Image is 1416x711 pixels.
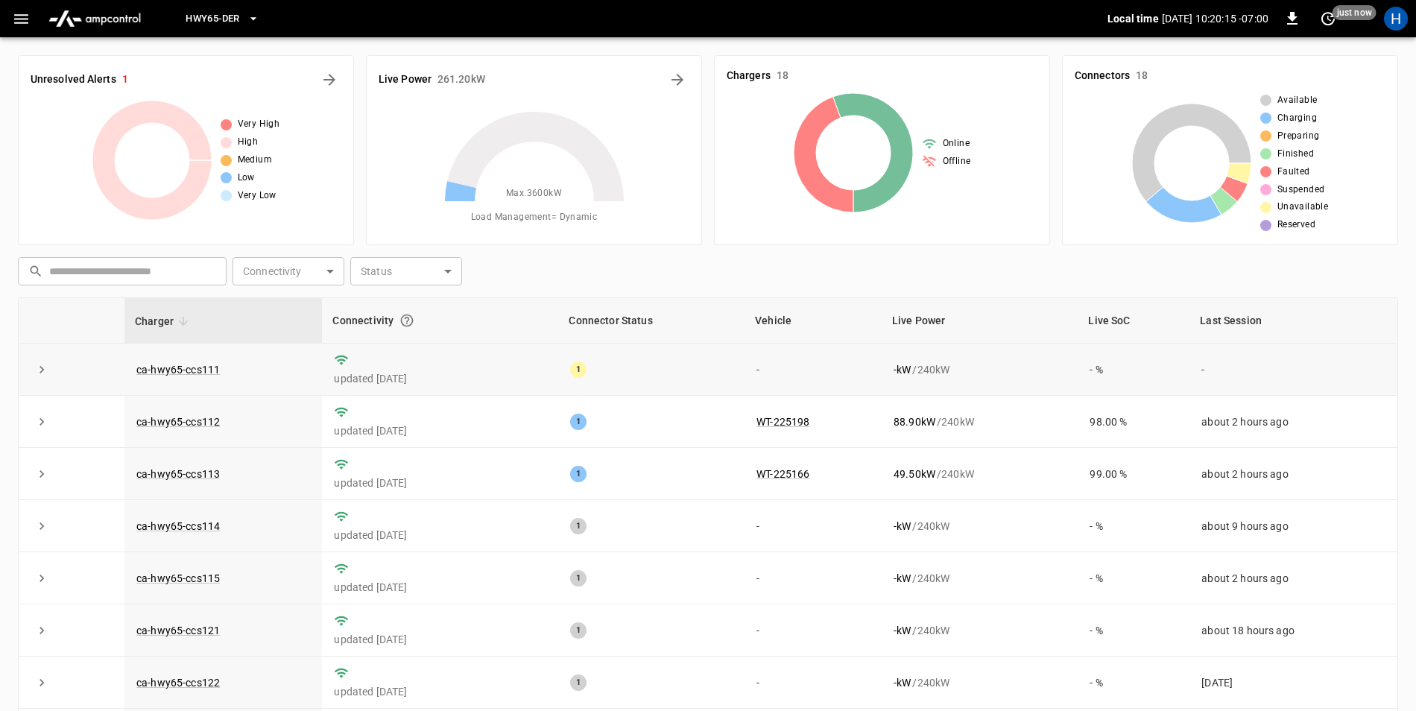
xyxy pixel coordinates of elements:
[894,623,1066,638] div: / 240 kW
[1078,344,1189,396] td: - %
[894,571,1066,586] div: / 240 kW
[1277,183,1325,197] span: Suspended
[317,68,341,92] button: All Alerts
[31,72,116,88] h6: Unresolved Alerts
[1189,500,1397,552] td: about 9 hours ago
[894,519,911,534] p: - kW
[1277,200,1328,215] span: Unavailable
[1078,552,1189,604] td: - %
[570,570,587,587] div: 1
[136,520,220,532] a: ca-hwy65-ccs114
[31,463,53,485] button: expand row
[471,210,598,225] span: Load Management = Dynamic
[745,500,882,552] td: -
[1078,396,1189,448] td: 98.00 %
[1189,552,1397,604] td: about 2 hours ago
[756,468,809,480] a: WT-225166
[31,671,53,694] button: expand row
[1277,111,1317,126] span: Charging
[334,684,546,699] p: updated [DATE]
[666,68,689,92] button: Energy Overview
[570,466,587,482] div: 1
[437,72,485,88] h6: 261.20 kW
[1078,298,1189,344] th: Live SoC
[745,298,882,344] th: Vehicle
[506,186,562,201] span: Max. 3600 kW
[1189,657,1397,709] td: [DATE]
[1189,396,1397,448] td: about 2 hours ago
[894,675,1066,690] div: / 240 kW
[31,619,53,642] button: expand row
[136,625,220,636] a: ca-hwy65-ccs121
[570,361,587,378] div: 1
[1189,298,1397,344] th: Last Session
[186,10,239,28] span: HWY65-DER
[894,467,935,481] p: 49.50 kW
[1384,7,1408,31] div: profile-icon
[42,4,147,33] img: ampcontrol.io logo
[1078,500,1189,552] td: - %
[180,4,265,34] button: HWY65-DER
[1075,68,1130,84] h6: Connectors
[943,154,971,169] span: Offline
[334,371,546,386] p: updated [DATE]
[570,518,587,534] div: 1
[238,135,259,150] span: High
[1277,165,1310,180] span: Faulted
[570,414,587,430] div: 1
[1189,448,1397,500] td: about 2 hours ago
[31,515,53,537] button: expand row
[334,632,546,647] p: updated [DATE]
[1277,93,1318,108] span: Available
[238,117,280,132] span: Very High
[745,657,882,709] td: -
[777,68,788,84] h6: 18
[894,675,911,690] p: - kW
[894,467,1066,481] div: / 240 kW
[943,136,970,151] span: Online
[1316,7,1340,31] button: set refresh interval
[136,468,220,480] a: ca-hwy65-ccs113
[745,344,882,396] td: -
[31,411,53,433] button: expand row
[334,423,546,438] p: updated [DATE]
[745,604,882,657] td: -
[136,416,220,428] a: ca-hwy65-ccs112
[1136,68,1148,84] h6: 18
[894,571,911,586] p: - kW
[122,72,128,88] h6: 1
[1162,11,1268,26] p: [DATE] 10:20:15 -07:00
[727,68,771,84] h6: Chargers
[894,414,935,429] p: 88.90 kW
[334,475,546,490] p: updated [DATE]
[894,362,911,377] p: - kW
[1277,147,1314,162] span: Finished
[1078,448,1189,500] td: 99.00 %
[1078,604,1189,657] td: - %
[379,72,432,88] h6: Live Power
[1189,344,1397,396] td: -
[334,580,546,595] p: updated [DATE]
[238,171,255,186] span: Low
[136,364,220,376] a: ca-hwy65-ccs111
[894,414,1066,429] div: / 240 kW
[136,677,220,689] a: ca-hwy65-ccs122
[570,674,587,691] div: 1
[238,189,276,203] span: Very Low
[1333,5,1377,20] span: just now
[393,307,420,334] button: Connection between the charger and our software.
[1189,604,1397,657] td: about 18 hours ago
[334,528,546,543] p: updated [DATE]
[135,312,193,330] span: Charger
[1078,657,1189,709] td: - %
[31,567,53,590] button: expand row
[894,362,1066,377] div: / 240 kW
[894,623,911,638] p: - kW
[894,519,1066,534] div: / 240 kW
[136,572,220,584] a: ca-hwy65-ccs115
[1107,11,1159,26] p: Local time
[1277,129,1320,144] span: Preparing
[570,622,587,639] div: 1
[558,298,745,344] th: Connector Status
[238,153,272,168] span: Medium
